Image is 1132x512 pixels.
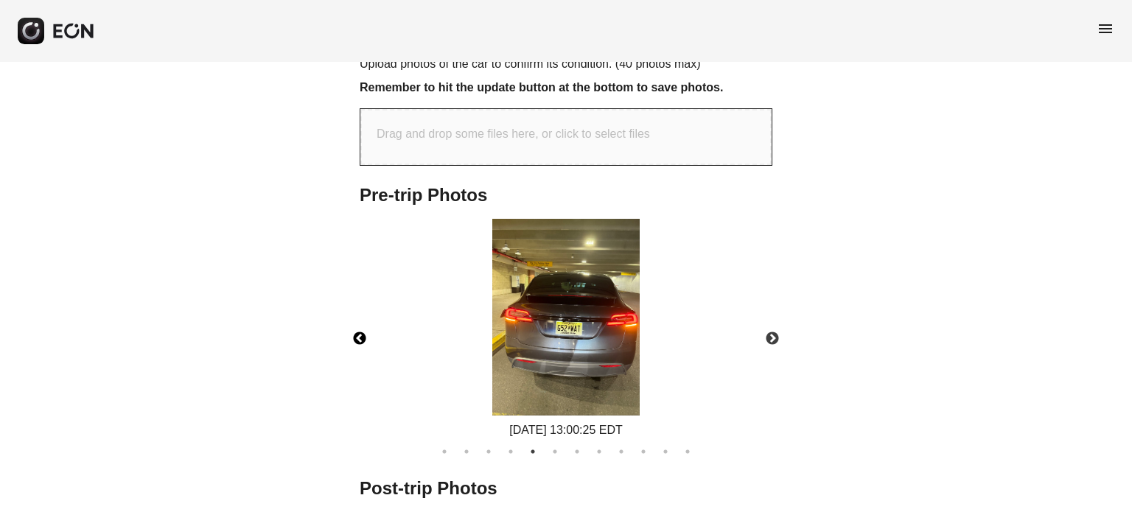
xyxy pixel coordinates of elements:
[481,444,496,459] button: 3
[360,477,772,500] h2: Post-trip Photos
[377,125,650,143] p: Drag and drop some files here, or click to select files
[360,183,772,207] h2: Pre-trip Photos
[525,444,540,459] button: 5
[360,79,772,97] h3: Remember to hit the update button at the bottom to save photos.
[658,444,673,459] button: 11
[492,421,640,439] div: [DATE] 13:00:25 EDT
[492,219,640,415] img: https://fastfleet.me/rails/active_storage/blobs/redirect/eyJfcmFpbHMiOnsibWVzc2FnZSI6IkJBaHBBNHNz...
[1097,20,1114,38] span: menu
[548,444,562,459] button: 6
[360,55,772,73] p: Upload photos of the car to confirm its condition. (40 photos max)
[459,444,474,459] button: 2
[680,444,695,459] button: 12
[747,313,798,365] button: Next
[592,444,607,459] button: 8
[503,444,518,459] button: 4
[570,444,584,459] button: 7
[614,444,629,459] button: 9
[437,444,452,459] button: 1
[334,313,385,365] button: Previous
[636,444,651,459] button: 10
